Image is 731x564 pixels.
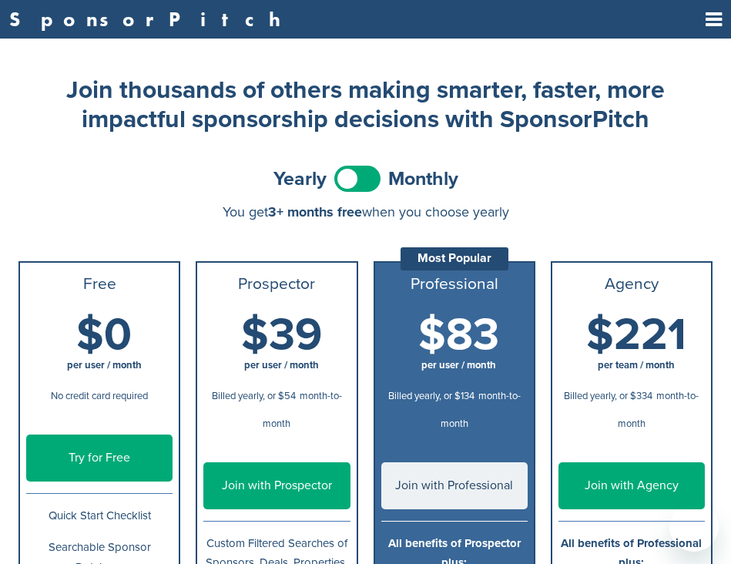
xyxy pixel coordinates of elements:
[421,359,496,371] span: per user / month
[558,462,705,509] a: Join with Agency
[203,275,350,294] h3: Prospector
[203,462,350,509] a: Join with Prospector
[26,275,173,294] h3: Free
[26,506,173,525] p: Quick Start Checklist
[26,435,173,482] a: Try for Free
[598,359,675,371] span: per team / month
[388,390,474,402] span: Billed yearly, or $134
[618,390,699,430] span: month-to-month
[273,170,327,189] span: Yearly
[381,462,528,509] a: Join with Professional
[263,390,342,430] span: month-to-month
[244,359,319,371] span: per user / month
[418,308,499,362] span: $83
[268,203,362,220] span: 3+ months free
[18,204,713,220] div: You get when you choose yearly
[51,390,148,402] span: No credit card required
[586,308,686,362] span: $221
[76,308,132,362] span: $0
[9,9,290,29] a: SponsorPitch
[564,390,652,402] span: Billed yearly, or $334
[669,502,719,552] iframe: Button to launch messaging window
[58,76,674,135] h2: Join thousands of others making smarter, faster, more impactful sponsorship decisions with Sponso...
[212,390,296,402] span: Billed yearly, or $54
[401,247,508,270] div: Most Popular
[241,308,322,362] span: $39
[67,359,142,371] span: per user / month
[441,390,521,430] span: month-to-month
[558,275,705,294] h3: Agency
[381,275,528,294] h3: Professional
[388,170,458,189] span: Monthly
